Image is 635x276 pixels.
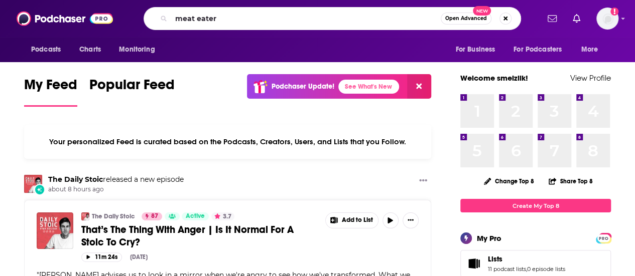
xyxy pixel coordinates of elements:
span: Open Advanced [445,16,487,21]
button: open menu [574,40,611,59]
button: Share Top 8 [548,171,593,191]
span: 87 [151,211,158,221]
a: 11 podcast lists [488,265,526,272]
img: User Profile [596,8,618,30]
a: Show notifications dropdown [544,10,561,27]
span: My Feed [24,76,77,99]
span: Charts [79,43,101,57]
a: My Feed [24,76,77,107]
span: about 8 hours ago [48,185,184,194]
div: [DATE] [130,253,148,260]
span: Popular Feed [89,76,175,99]
h3: released a new episode [48,175,184,184]
div: Search podcasts, credits, & more... [144,7,521,30]
img: The Daily Stoic [81,212,89,220]
a: Show notifications dropdown [569,10,584,27]
button: Change Top 8 [478,175,540,187]
div: My Pro [477,233,501,243]
span: For Podcasters [514,43,562,57]
a: See What's New [338,80,399,94]
span: Lists [488,254,502,263]
a: 87 [142,212,162,220]
a: The Daily Stoic [48,175,103,184]
a: PRO [597,234,609,241]
span: Add to List [342,216,373,224]
span: Active [186,211,205,221]
button: Open AdvancedNew [441,13,491,25]
span: New [473,6,491,16]
button: Show More Button [326,213,378,228]
a: Active [182,212,209,220]
p: Podchaser Update! [272,82,334,91]
span: More [581,43,598,57]
a: View Profile [570,73,611,83]
img: That’s The Thing With Anger | Is It Normal For A Stoic To Cry? [37,212,73,249]
span: Logged in as smeizlik [596,8,618,30]
button: 3.7 [211,212,234,220]
a: Lists [464,256,484,270]
span: Monitoring [119,43,155,57]
button: open menu [24,40,74,59]
button: Show More Button [403,212,419,228]
div: New Episode [34,184,45,195]
a: 0 episode lists [527,265,565,272]
button: open menu [448,40,507,59]
button: open menu [507,40,576,59]
span: Podcasts [31,43,61,57]
button: Show profile menu [596,8,618,30]
a: Charts [73,40,107,59]
img: The Daily Stoic [24,175,42,193]
button: Show More Button [415,175,431,187]
a: Welcome smeizlik! [460,73,528,83]
img: Podchaser - Follow, Share and Rate Podcasts [17,9,113,28]
span: For Business [455,43,495,57]
input: Search podcasts, credits, & more... [171,11,441,27]
span: , [526,265,527,272]
a: Lists [488,254,565,263]
span: That’s The Thing With Anger | Is It Normal For A Stoic To Cry? [81,223,294,248]
button: 11m 24s [81,252,122,262]
svg: Add a profile image [610,8,618,16]
a: The Daily Stoic [92,212,135,220]
span: PRO [597,234,609,242]
a: Popular Feed [89,76,175,107]
a: That’s The Thing With Anger | Is It Normal For A Stoic To Cry? [81,223,318,248]
a: Create My Top 8 [460,199,611,212]
div: Your personalized Feed is curated based on the Podcasts, Creators, Users, and Lists that you Follow. [24,125,431,159]
button: open menu [112,40,168,59]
